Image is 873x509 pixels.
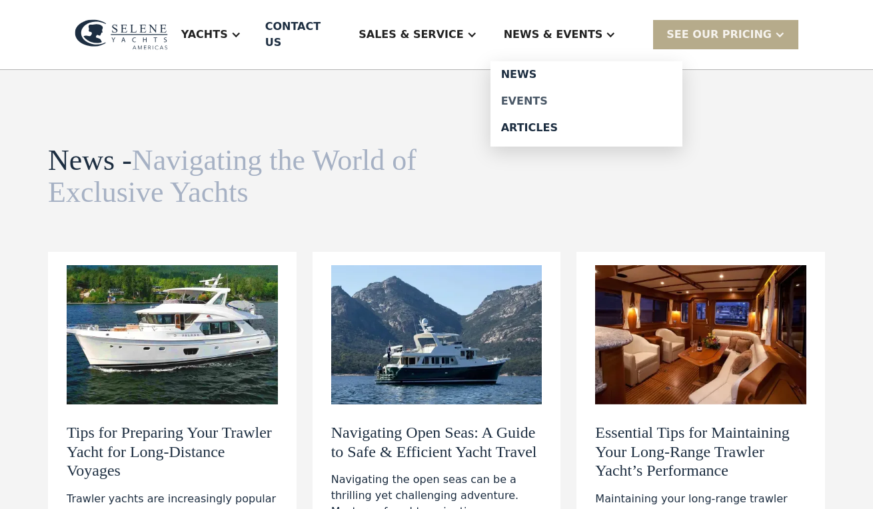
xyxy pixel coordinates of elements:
[181,27,228,43] div: Yachts
[48,144,417,209] span: Navigating the World of Exclusive Yachts
[48,145,433,209] h1: News -
[265,19,335,51] div: Contact US
[653,20,798,49] div: SEE Our Pricing
[504,27,603,43] div: News & EVENTS
[345,8,490,61] div: Sales & Service
[490,88,682,115] a: Events
[501,96,672,107] div: Events
[331,423,542,462] h2: Navigating Open Seas: A Guide to Safe & Efficient Yacht Travel
[501,69,672,80] div: News
[490,8,630,61] div: News & EVENTS
[490,61,682,147] nav: News & EVENTS
[359,27,463,43] div: Sales & Service
[168,8,255,61] div: Yachts
[666,27,772,43] div: SEE Our Pricing
[490,115,682,141] a: Articles
[501,123,672,133] div: Articles
[490,61,682,88] a: News
[595,423,806,480] h2: Essential Tips for Maintaining Your Long-Range Trawler Yacht’s Performance
[67,423,278,480] h2: Tips for Preparing Your Trawler Yacht for Long-Distance Voyages
[75,19,168,50] img: logo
